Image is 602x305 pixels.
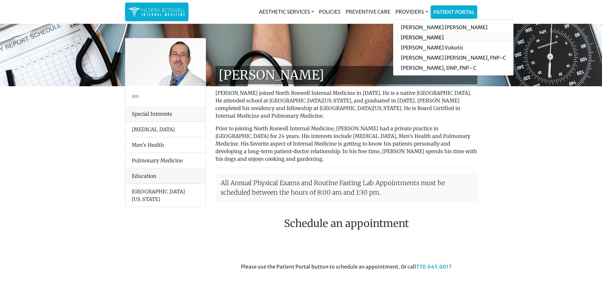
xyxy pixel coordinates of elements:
p: Prior to joining North Roswell Internal Medicine, [PERSON_NAME] had a private practice in [GEOGRA... [215,125,477,163]
div: Education [125,168,206,184]
a: Preventive Care [343,5,393,18]
a: [PERSON_NAME] [PERSON_NAME], FNP-C [393,53,513,63]
a: Aesthetic Services [256,5,316,18]
a: [PERSON_NAME] [PERSON_NAME] [393,22,513,32]
div: Special Interests [125,106,206,122]
li: [GEOGRAPHIC_DATA][US_STATE] [125,184,206,207]
a: [PERSON_NAME] [393,32,513,42]
a: Policies [316,5,343,18]
h1: [PERSON_NAME] [215,66,477,84]
img: Dr. George Kanes [125,38,206,86]
li: Pulmonary Medicine [125,152,206,168]
h2: Schedule an appointment [215,217,477,230]
p: [PERSON_NAME] joined North Roswell Internal Medicine in [DATE]. He is a native [GEOGRAPHIC_DATA].... [215,89,477,120]
img: North Roswell Internal Medicine [128,6,185,18]
a: [PERSON_NAME], DNP, FNP- C [393,63,513,73]
a: Providers [393,5,430,18]
a: [PERSON_NAME] Vukotic [393,42,513,53]
li: Men’s Health [125,137,206,153]
a: Patient Portal [431,6,477,18]
div: Please use the Patient Portal button to schedule an appointment. Or call [211,263,482,298]
a: 770.645.0017 [416,263,452,270]
p: All Annual Physical Exams and Routine Fasting Lab Appointments must be scheduled between the hour... [215,173,477,202]
small: MD [132,94,139,99]
li: [MEDICAL_DATA] [125,122,206,137]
